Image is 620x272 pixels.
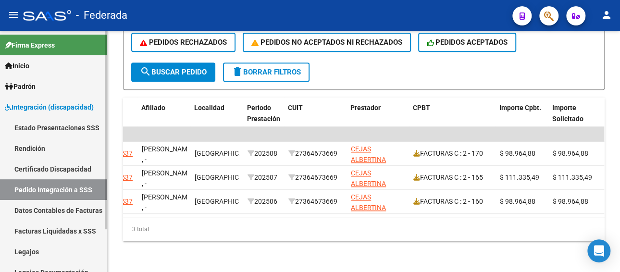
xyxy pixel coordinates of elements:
[350,104,381,111] span: Prestador
[288,104,303,111] span: CUIT
[142,169,193,188] span: [PERSON_NAME] , -
[195,198,260,205] span: [GEOGRAPHIC_DATA]
[5,61,29,71] span: Inicio
[243,98,284,140] datatable-header-cell: Período Prestación
[123,217,605,241] div: 3 total
[5,102,94,112] span: Integración (discapacidad)
[248,196,281,207] div: 202506
[194,104,224,111] span: Localidad
[131,33,236,52] button: PEDIDOS RECHAZADOS
[232,66,243,77] mat-icon: delete
[500,198,535,205] span: $ 98.964,88
[587,239,610,262] div: Open Intercom Messenger
[409,98,496,140] datatable-header-cell: CPBT
[413,148,492,159] div: FACTURAS C : 2 - 170
[553,198,588,205] span: $ 98.964,88
[288,196,343,207] div: 27364673669
[190,98,243,140] datatable-header-cell: Localidad
[553,173,592,181] span: $ 111.335,49
[140,38,227,47] span: PEDIDOS RECHAZADOS
[427,38,508,47] span: PEDIDOS ACEPTADOS
[418,33,517,52] button: PEDIDOS ACEPTADOS
[347,98,409,140] datatable-header-cell: Prestador
[548,98,601,140] datatable-header-cell: Importe Solicitado
[137,98,190,140] datatable-header-cell: Afiliado
[5,40,55,50] span: Firma Express
[499,104,541,111] span: Importe Cpbt.
[553,149,588,157] span: $ 98.964,88
[251,38,402,47] span: PEDIDOS NO ACEPTADOS NI RECHAZADOS
[223,62,310,82] button: Borrar Filtros
[243,33,411,52] button: PEDIDOS NO ACEPTADOS NI RECHAZADOS
[500,149,535,157] span: $ 98.964,88
[232,68,301,76] span: Borrar Filtros
[131,62,215,82] button: Buscar Pedido
[500,173,539,181] span: $ 111.335,49
[284,98,347,140] datatable-header-cell: CUIT
[288,148,343,159] div: 27364673669
[601,9,612,21] mat-icon: person
[141,104,165,111] span: Afiliado
[247,104,280,123] span: Período Prestación
[142,193,193,212] span: [PERSON_NAME] , -
[413,172,492,183] div: FACTURAS C : 2 - 165
[140,68,207,76] span: Buscar Pedido
[413,196,492,207] div: FACTURAS C : 2 - 160
[351,193,386,212] span: CEJAS ALBERTINA
[351,145,386,164] span: CEJAS ALBERTINA
[248,172,281,183] div: 202507
[552,104,583,123] span: Importe Solicitado
[195,149,260,157] span: [GEOGRAPHIC_DATA]
[8,9,19,21] mat-icon: menu
[76,5,127,26] span: - Federada
[5,81,36,92] span: Padrón
[351,169,386,188] span: CEJAS ALBERTINA
[142,145,193,164] span: [PERSON_NAME] , -
[248,148,281,159] div: 202508
[195,173,260,181] span: [GEOGRAPHIC_DATA]
[413,104,430,111] span: CPBT
[288,172,343,183] div: 27364673669
[496,98,548,140] datatable-header-cell: Importe Cpbt.
[140,66,151,77] mat-icon: search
